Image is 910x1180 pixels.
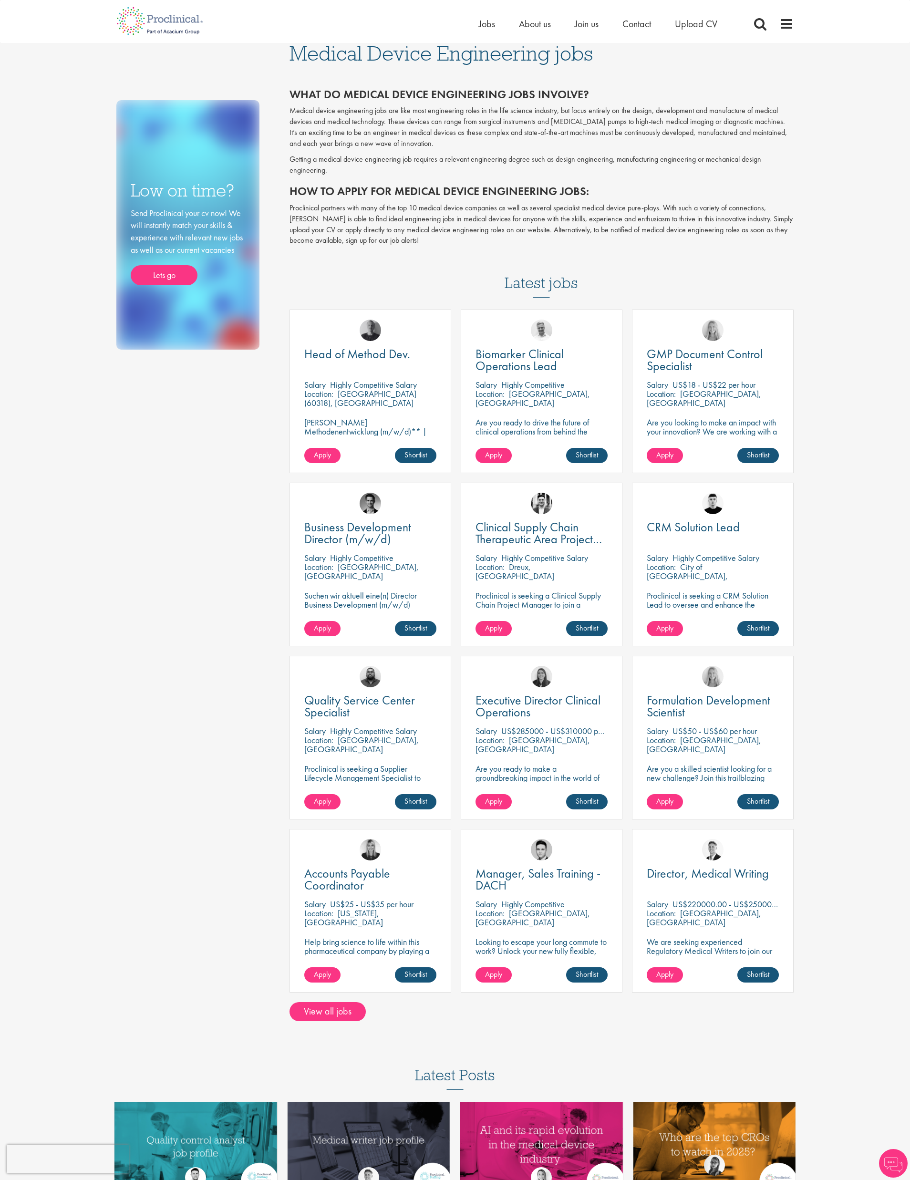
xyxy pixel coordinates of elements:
[566,621,608,636] a: Shortlist
[304,379,326,390] span: Salary
[737,967,779,983] a: Shortlist
[485,623,502,633] span: Apply
[672,725,757,736] p: US$50 - US$60 per hour
[647,621,683,636] a: Apply
[314,450,331,460] span: Apply
[314,969,331,979] span: Apply
[395,448,436,463] a: Shortlist
[395,967,436,983] a: Shortlist
[879,1149,908,1178] img: Chatbot
[304,967,341,983] a: Apply
[304,694,436,718] a: Quality Service Center Specialist
[647,735,761,755] p: [GEOGRAPHIC_DATA], [GEOGRAPHIC_DATA]
[647,418,779,463] p: Are you looking to make an impact with your innovation? We are working with a well-established ph...
[131,265,197,285] a: Lets go
[304,521,436,545] a: Business Development Director (m/w/d)
[566,967,608,983] a: Shortlist
[675,18,717,30] span: Upload CV
[647,448,683,463] a: Apply
[647,868,779,880] a: Director, Medical Writing
[415,1067,495,1090] h3: Latest Posts
[476,561,505,572] span: Location:
[476,448,512,463] a: Apply
[360,666,381,687] img: Ashley Bennett
[704,1155,725,1176] img: Theodora Savlovschi - Wicks
[304,561,419,581] p: [GEOGRAPHIC_DATA], [GEOGRAPHIC_DATA]
[479,18,495,30] a: Jobs
[330,899,414,910] p: US$25 - US$35 per hour
[647,899,668,910] span: Salary
[476,735,505,745] span: Location:
[290,88,794,101] h2: What do medical device engineering jobs involve?
[531,839,552,860] a: Connor Lynes
[304,899,326,910] span: Salary
[656,450,673,460] span: Apply
[476,552,497,563] span: Salary
[531,320,552,341] img: Joshua Bye
[476,388,590,408] p: [GEOGRAPHIC_DATA], [GEOGRAPHIC_DATA]
[360,839,381,860] a: Janelle Jones
[304,388,416,408] p: [GEOGRAPHIC_DATA] (60318), [GEOGRAPHIC_DATA]
[476,591,608,636] p: Proclinical is seeking a Clinical Supply Chain Project Manager to join a dynamic team dedicated t...
[647,388,676,399] span: Location:
[656,623,673,633] span: Apply
[575,18,599,30] a: Join us
[304,794,341,809] a: Apply
[304,735,333,745] span: Location:
[314,796,331,806] span: Apply
[476,521,608,545] a: Clinical Supply Chain Therapeutic Area Project Manager
[476,899,497,910] span: Salary
[702,493,724,514] a: Patrick Melody
[476,692,600,720] span: Executive Director Clinical Operations
[702,320,724,341] a: Shannon Briggs
[304,519,411,547] span: Business Development Director (m/w/d)
[476,794,512,809] a: Apply
[531,493,552,514] img: Edward Little
[647,692,770,720] span: Formulation Development Scientist
[702,839,724,860] a: George Watson
[476,725,497,736] span: Salary
[476,379,497,390] span: Salary
[360,320,381,341] a: Felix Zimmer
[395,794,436,809] a: Shortlist
[647,348,779,372] a: GMP Document Control Specialist
[290,105,794,149] p: Medical device engineering jobs are like most engineering roles in the life science industry, but...
[476,346,564,374] span: Biomarker Clinical Operations Lead
[647,937,779,973] p: We are seeking experienced Regulatory Medical Writers to join our client, a dynamic and growing b...
[476,865,600,893] span: Manager, Sales Training - DACH
[647,967,683,983] a: Apply
[476,908,505,919] span: Location:
[531,666,552,687] img: Ciara Noble
[304,561,333,572] span: Location:
[304,908,333,919] span: Location:
[476,388,505,399] span: Location:
[737,794,779,809] a: Shortlist
[314,623,331,633] span: Apply
[476,694,608,718] a: Executive Director Clinical Operations
[702,666,724,687] img: Shannon Briggs
[290,41,593,66] span: Medical Device Engineering jobs
[485,450,502,460] span: Apply
[304,591,436,627] p: Suchen wir aktuell eine(n) Director Business Development (m/w/d) Standort: [GEOGRAPHIC_DATA] | Mo...
[7,1145,129,1173] iframe: reCAPTCHA
[290,185,794,197] h2: How to apply for medical device engineering jobs:
[476,348,608,372] a: Biomarker Clinical Operations Lead
[304,346,410,362] span: Head of Method Dev.
[290,203,794,246] p: Proclinical partners with many of the top 10 medical device companies as well as several speciali...
[672,379,755,390] p: US$18 - US$22 per hour
[647,794,683,809] a: Apply
[622,18,651,30] a: Contact
[360,493,381,514] a: Max Slevogt
[330,725,417,736] p: Highly Competitive Salary
[647,725,668,736] span: Salary
[647,561,728,590] p: City of [GEOGRAPHIC_DATA], [GEOGRAPHIC_DATA]
[304,448,341,463] a: Apply
[501,379,565,390] p: Highly Competitive
[647,694,779,718] a: Formulation Development Scientist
